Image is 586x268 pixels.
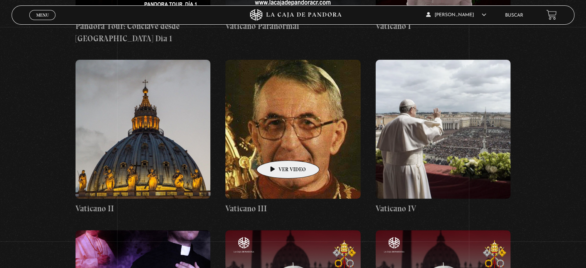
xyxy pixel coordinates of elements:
h4: Vaticano I [376,20,510,32]
a: Vaticano II [76,60,210,215]
h4: Vaticano Paranormal [225,20,360,32]
span: Menu [36,13,49,17]
a: Vaticano III [225,60,360,215]
span: Cerrar [34,19,52,25]
span: [PERSON_NAME] [426,13,486,17]
a: View your shopping cart [546,10,557,20]
h4: Vaticano II [76,202,210,215]
a: Vaticano IV [376,60,510,215]
h4: Vaticano III [225,202,360,215]
a: Buscar [505,13,523,18]
h4: Pandora Tour: Conclave desde [GEOGRAPHIC_DATA] Dia 1 [76,20,210,44]
h4: Vaticano IV [376,202,510,215]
